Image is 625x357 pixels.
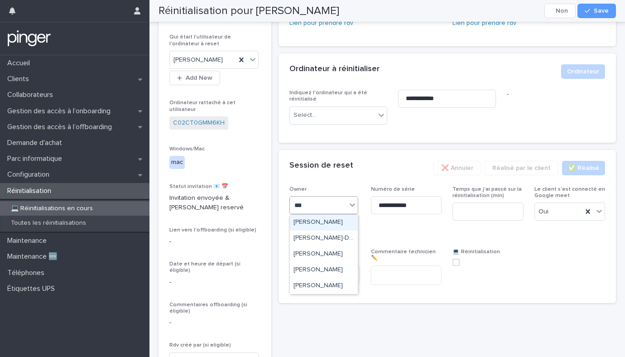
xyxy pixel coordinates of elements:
[371,187,415,192] span: Numéro de série
[289,90,367,102] span: Indiquez l'ordinateur qui a été réinitialisé
[594,8,609,14] span: Save
[169,318,260,328] p: -
[169,156,185,169] div: mac
[492,164,551,173] span: Réalisé par le client
[4,205,100,212] p: 💻 Réinitialisations en cours
[169,193,260,212] p: Invitation envoyée & [PERSON_NAME] reservé
[4,187,58,195] p: Réinitialisation
[485,161,558,175] button: Réalisé par le client
[4,269,52,277] p: Téléphones
[290,231,358,246] div: Guillaume Saint-Donat
[290,278,358,294] div: Mewen Joret
[293,111,316,120] div: Select...
[452,249,500,255] span: 💻 Réinitialisation
[159,5,339,18] h2: Réinitialisation pour [PERSON_NAME]
[290,246,358,262] div: Jérôme Paillard
[534,187,605,198] span: Le client s’est connecté en Google meet
[169,34,231,46] span: Qui était l'utilisateur de l'ordinateur à reset
[4,123,119,131] p: Gestion des accès à l’offboarding
[169,237,260,246] p: -
[4,170,57,179] p: Configuration
[4,75,36,83] p: Clients
[169,184,228,189] span: Statut invitation 📧 📅
[169,100,236,112] span: Ordinateur rattaché à cet utilisateur
[290,262,358,278] div: Maxime Dos Santos Mouret
[169,227,256,233] span: Lien vers l'offboarding (si eligible)
[289,20,353,26] a: Lien pour prendre rdv
[538,207,548,217] span: Oui
[4,139,69,147] p: Demande d'achat
[7,29,51,48] img: mTgBEunGTSyRkCgitkcU
[173,55,223,65] span: [PERSON_NAME]
[4,236,54,245] p: Maintenance
[4,154,69,163] p: Parc informatique
[186,75,212,81] span: Add New
[4,107,118,116] p: Gestion des accès à l’onboarding
[169,302,247,314] span: Commentaires offboarding (si éligible)
[577,4,616,18] button: Save
[289,64,380,74] h2: Ordinateur à réinitialiser
[4,219,93,227] p: Toutes les réinitialisations
[4,59,37,68] p: Accueil
[173,118,225,128] a: C02CT0GMM6KH
[289,161,353,171] h2: Session de reset
[452,20,516,26] a: Lien pour prendre rdv
[4,285,62,293] p: Étiquettes UPS
[4,252,65,261] p: Maintenance 🆕
[561,64,605,79] button: Ordinateur
[289,187,307,192] span: Owner
[290,215,358,231] div: Arnaud Menay
[452,187,522,198] span: Temps que j'ai passé sur la réinitialisation (min)
[4,91,60,99] p: Collaborateurs
[371,249,437,261] span: Commentaire technicien ✏️
[169,71,220,85] button: Add New
[507,90,605,99] p: -
[169,261,240,273] span: Date et heure de départ (si éligible)
[169,146,205,152] span: Windows/Mac
[441,164,473,173] span: ❌ Annuler
[169,343,231,348] span: Rdv créé par (si eligible)
[169,278,260,287] p: -
[562,161,605,175] button: ✅​ Réalisé
[433,161,481,175] button: ❌ Annuler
